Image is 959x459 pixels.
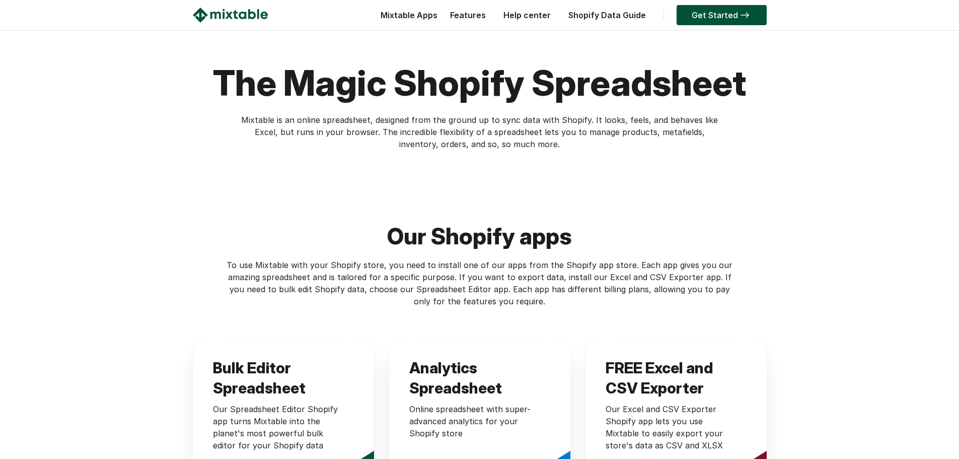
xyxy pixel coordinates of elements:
[376,8,437,28] div: Mixtable Apps
[738,12,752,18] img: arrow-right.svg
[498,10,556,20] a: Help center
[409,358,540,393] h3: Analytics Spreadsheet
[241,114,719,150] p: Mixtable is an online spreadsheet, designed from the ground up to sync data with Shopify. It look...
[193,60,767,106] h1: The magic Shopify spreadsheet
[193,8,268,23] img: Mixtable logo
[445,10,491,20] a: Features
[213,358,344,393] h3: Bulk Editor Spreadsheet
[193,183,767,259] h2: Our Shopify apps
[677,5,767,25] a: Get Started
[606,358,736,393] h3: FREE Excel and CSV Exporter
[222,259,738,307] div: To use Mixtable with your Shopify store, you need to install one of our apps from the Shopify app...
[563,10,651,20] a: Shopify Data Guide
